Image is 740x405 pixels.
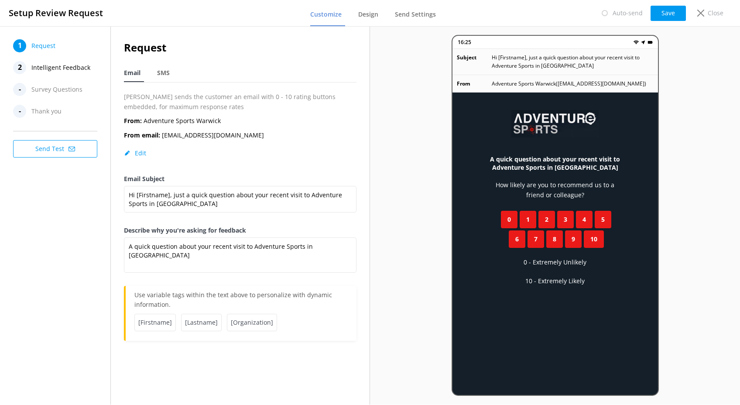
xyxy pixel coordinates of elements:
span: 9 [572,234,575,244]
h3: A quick question about your recent visit to Adventure Sports in [GEOGRAPHIC_DATA] [487,155,623,172]
b: From: [124,117,142,125]
span: 2 [545,215,548,224]
p: Use variable tags within the text above to personalize with dynamic information. [134,290,348,314]
h2: Request [124,39,356,56]
span: Intelligent Feedback [31,61,90,74]
p: [EMAIL_ADDRESS][DOMAIN_NAME] [124,130,264,140]
span: 7 [534,234,538,244]
textarea: A quick question about your recent visit to Adventure Sports in [GEOGRAPHIC_DATA] [124,237,356,273]
p: Adventure Sports Warwick ( [EMAIL_ADDRESS][DOMAIN_NAME] ) [492,79,646,88]
label: Describe why you're asking for feedback [124,226,356,235]
span: Customize [310,10,342,19]
textarea: Hi [Firstname], just a quick question about your recent visit to Adventure Sports in [GEOGRAPHIC_... [124,186,356,213]
p: Hi [Firstname], just a quick question about your recent visit to Adventure Sports in [GEOGRAPHIC_... [492,53,654,70]
span: 0 [507,215,511,224]
label: Email Subject [124,174,356,184]
p: From [457,79,492,88]
button: Save [651,6,686,21]
span: Request [31,39,55,52]
span: [Lastname] [181,314,222,331]
h3: Setup Review Request [9,6,103,20]
b: From email: [124,131,160,139]
p: How likely are you to recommend us to a friend or colleague? [487,180,623,200]
p: Auto-send [613,8,643,18]
img: near-me.png [641,40,646,45]
span: 4 [582,215,586,224]
span: Survey Questions [31,83,82,96]
span: [Organization] [227,314,277,331]
p: [PERSON_NAME] sends the customer an email with 0 - 10 rating buttons embedded, for maximum respon... [124,92,356,112]
span: 8 [553,234,556,244]
p: 0 - Extremely Unlikely [524,257,586,267]
img: wifi.png [634,40,639,45]
div: 2 [13,61,26,74]
span: 10 [590,234,597,244]
span: Send Settings [395,10,436,19]
p: Subject [457,53,492,70]
div: - [13,83,26,96]
button: Edit [124,149,146,158]
span: 6 [515,234,519,244]
img: battery.png [647,40,653,45]
span: Thank you [31,105,62,118]
p: 16:25 [458,38,471,46]
img: 800-1754374920.jpg [511,110,599,138]
span: Design [358,10,378,19]
span: 3 [564,215,567,224]
button: Send Test [13,140,97,158]
p: Adventure Sports Warwick [124,116,221,126]
span: SMS [157,69,170,77]
span: [Firstname] [134,314,176,331]
span: 5 [601,215,605,224]
p: 10 - Extremely Likely [525,276,585,286]
span: Email [124,69,140,77]
div: - [13,105,26,118]
div: 1 [13,39,26,52]
span: 1 [526,215,530,224]
p: Close [708,8,723,18]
